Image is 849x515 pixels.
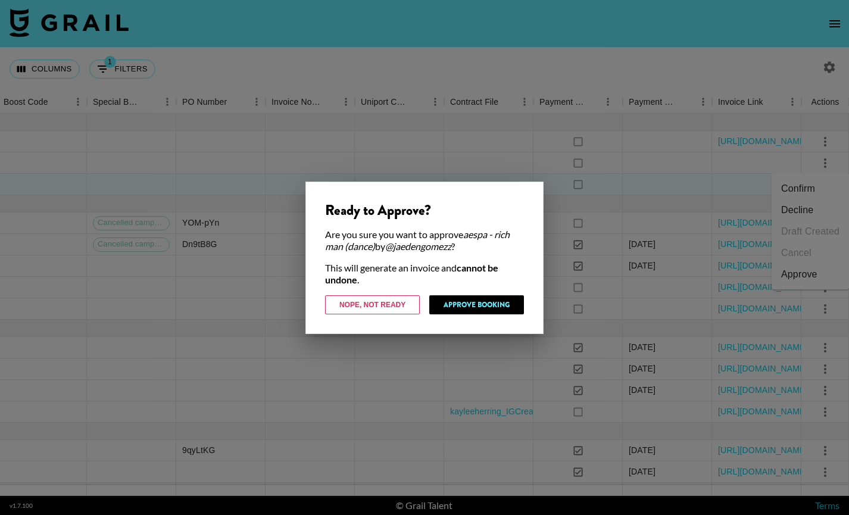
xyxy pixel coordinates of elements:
[325,229,510,252] em: aespa - rich man (dance)
[325,201,524,219] div: Ready to Approve?
[325,295,420,314] button: Nope, Not Ready
[429,295,524,314] button: Approve Booking
[385,241,451,252] em: @ jaedengomezz
[325,262,498,285] strong: cannot be undone
[325,229,524,252] div: Are you sure you want to approve by ?
[325,262,524,286] div: This will generate an invoice and .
